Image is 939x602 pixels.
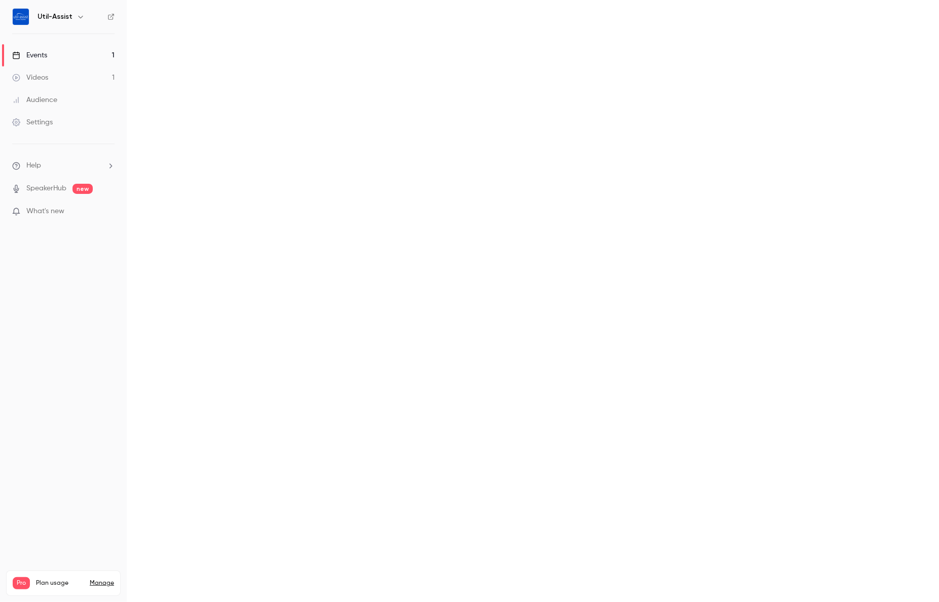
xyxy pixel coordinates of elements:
[73,184,93,194] span: new
[26,183,66,194] a: SpeakerHub
[12,160,115,171] li: help-dropdown-opener
[26,160,41,171] span: Help
[26,206,64,217] span: What's new
[102,207,115,216] iframe: Noticeable Trigger
[12,117,53,127] div: Settings
[13,9,29,25] img: Util-Assist
[38,12,73,22] h6: Util-Assist
[12,50,47,60] div: Events
[90,579,114,587] a: Manage
[12,95,57,105] div: Audience
[36,579,84,587] span: Plan usage
[13,577,30,589] span: Pro
[12,73,48,83] div: Videos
